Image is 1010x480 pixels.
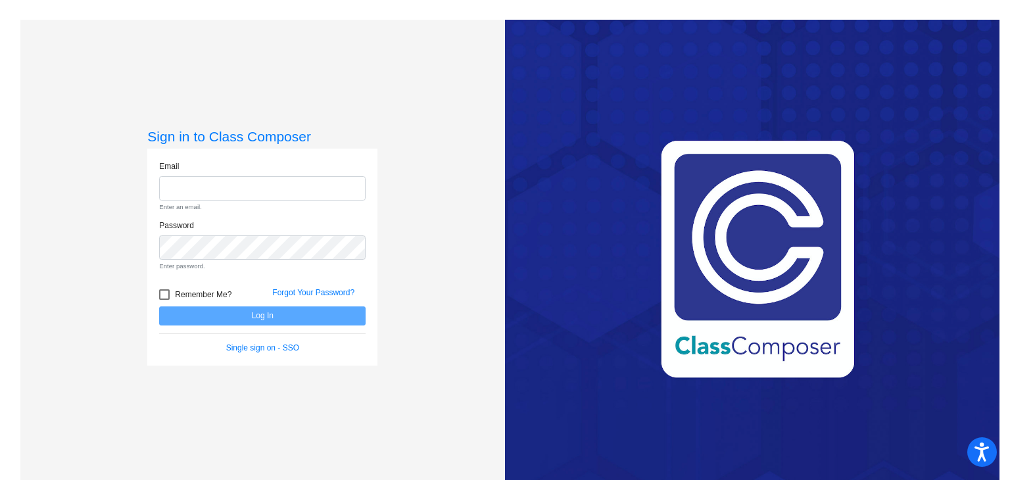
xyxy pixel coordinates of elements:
[159,203,366,212] small: Enter an email.
[159,160,179,172] label: Email
[159,262,366,271] small: Enter password.
[147,128,377,145] h3: Sign in to Class Composer
[272,288,354,297] a: Forgot Your Password?
[159,306,366,325] button: Log In
[226,343,299,352] a: Single sign on - SSO
[175,287,231,302] span: Remember Me?
[159,220,194,231] label: Password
